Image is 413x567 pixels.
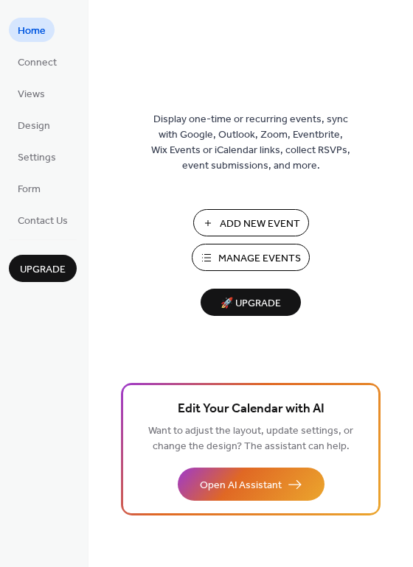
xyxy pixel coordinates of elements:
[9,176,49,200] a: Form
[9,49,66,74] a: Connect
[9,208,77,232] a: Contact Us
[18,182,41,197] span: Form
[148,421,353,457] span: Want to adjust the layout, update settings, or change the design? The assistant can help.
[18,55,57,71] span: Connect
[18,150,56,166] span: Settings
[220,216,300,232] span: Add New Event
[18,119,50,134] span: Design
[9,255,77,282] button: Upgrade
[209,294,292,314] span: 🚀 Upgrade
[218,251,301,267] span: Manage Events
[178,399,324,420] span: Edit Your Calendar with AI
[193,209,309,236] button: Add New Event
[18,214,68,229] span: Contact Us
[20,262,66,278] span: Upgrade
[18,87,45,102] span: Views
[201,289,301,316] button: 🚀 Upgrade
[9,144,65,169] a: Settings
[9,81,54,105] a: Views
[9,113,59,137] a: Design
[151,112,350,174] span: Display one-time or recurring events, sync with Google, Outlook, Zoom, Eventbrite, Wix Events or ...
[200,478,282,493] span: Open AI Assistant
[192,244,310,271] button: Manage Events
[178,468,324,501] button: Open AI Assistant
[18,24,46,39] span: Home
[9,18,55,42] a: Home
